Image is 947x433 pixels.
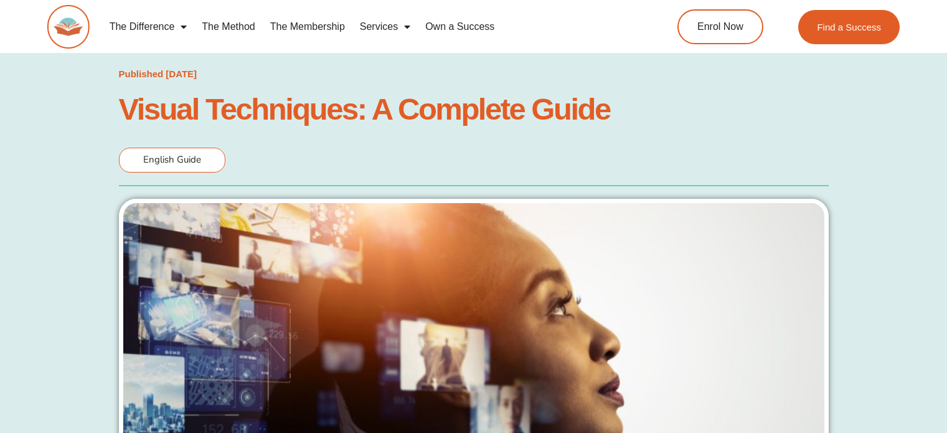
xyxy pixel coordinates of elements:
[166,69,197,79] time: [DATE]
[194,12,262,41] a: The Method
[817,22,881,32] span: Find a Success
[418,12,502,41] a: Own a Success
[798,10,900,44] a: Find a Success
[102,12,629,41] nav: Menu
[119,65,197,83] a: Published [DATE]
[119,95,829,123] h1: Visual Techniques: A Complete Guide
[697,22,743,32] span: Enrol Now
[102,12,195,41] a: The Difference
[119,69,164,79] span: Published
[143,153,201,166] span: English Guide
[352,12,418,41] a: Services
[263,12,352,41] a: The Membership
[677,9,763,44] a: Enrol Now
